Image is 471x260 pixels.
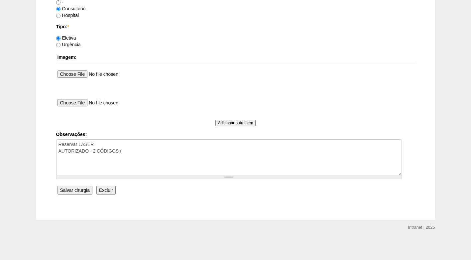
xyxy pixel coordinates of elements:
label: Observações: [56,131,415,138]
input: Hospital [56,14,60,18]
label: Eletiva [56,35,76,41]
input: Consultório [56,7,60,11]
th: Imagem: [56,53,415,62]
label: Hospital [56,13,79,18]
textarea: Reservar LASER [56,139,402,176]
div: Intranet | 2025 [408,224,435,231]
input: Adicionar outro item [215,120,256,126]
label: Consultório [56,6,86,11]
span: Este campo é obrigatório. [67,24,69,29]
label: Urgência [56,42,81,47]
input: Urgência [56,43,60,47]
input: Excluir [96,186,116,195]
input: Salvar cirurgia [58,186,92,195]
label: Tipo: [56,23,415,30]
input: Eletiva [56,36,60,41]
input: - [56,0,60,5]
